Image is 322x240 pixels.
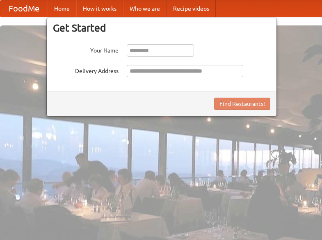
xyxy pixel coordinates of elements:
[123,0,167,17] a: Who we are
[53,65,119,75] label: Delivery Address
[53,44,119,55] label: Your Name
[53,22,270,34] h3: Get Started
[48,0,76,17] a: Home
[214,98,270,110] button: Find Restaurants!
[0,0,48,17] a: FoodMe
[167,0,216,17] a: Recipe videos
[76,0,123,17] a: How it works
